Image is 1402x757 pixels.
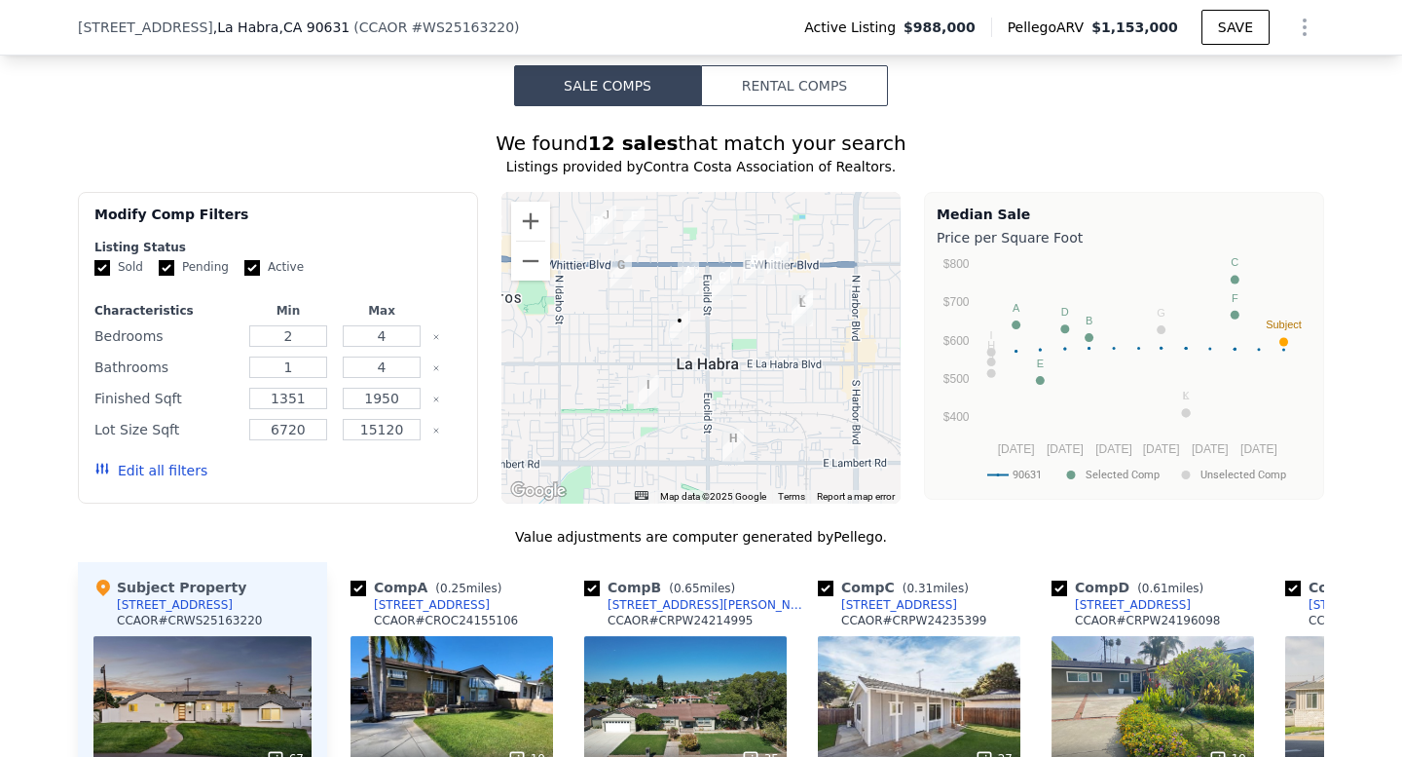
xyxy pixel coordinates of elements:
div: 391 E Pinehurst Ave [743,250,764,284]
div: Price per Square Foot [937,224,1311,251]
div: Subject Property [93,578,246,597]
div: Characteristics [94,303,238,319]
span: 0.25 [440,582,466,595]
span: ( miles) [1129,582,1211,595]
text: Unselected Comp [1200,469,1286,481]
img: Google [506,478,571,504]
input: Pending [159,260,174,276]
div: 821 Linda Ave [586,211,608,245]
div: CCAOR # CRPW24214995 [608,613,754,628]
div: Listings provided by Contra Costa Association of Realtors . [78,157,1324,176]
text: $500 [943,372,970,386]
div: Min [245,303,331,319]
text: B [1086,315,1092,326]
span: , CA 90631 [278,19,350,35]
span: $988,000 [904,18,976,37]
div: ( ) [353,18,519,37]
span: ( miles) [661,582,743,595]
label: Pending [159,259,229,276]
div: 931 Kirby Dr [623,207,645,240]
div: 200 E Greenwood Ave [712,267,733,300]
button: Show Options [1285,8,1324,47]
div: 291 E Lambert Rd [722,429,744,462]
div: 401 N College St [792,290,813,323]
button: Clear [432,333,440,341]
div: Bathrooms [94,354,238,381]
div: Comp D [1051,578,1211,597]
div: 740 Chestnut St [767,242,789,275]
div: Bedrooms [94,322,238,350]
span: , La Habra [213,18,350,37]
span: # WS25163220 [411,19,514,35]
div: [STREET_ADDRESS] [117,597,233,613]
div: CCAOR # CROC24155106 [374,613,518,628]
button: Edit all filters [94,461,207,480]
text: $600 [943,334,970,348]
label: Active [244,259,304,276]
button: Clear [432,396,440,403]
span: Active Listing [804,18,904,37]
text: H [987,339,995,351]
button: Zoom out [511,242,550,281]
div: Value adjustments are computer generated by Pellego . [78,527,1324,547]
a: Open this area in Google Maps (opens a new window) [506,478,571,504]
a: [STREET_ADDRESS][PERSON_NAME] [584,597,810,613]
span: CCAOR [359,19,408,35]
span: Pellego ARV [1008,18,1092,37]
button: Zoom in [511,202,550,241]
span: Map data ©2025 Google [660,491,766,502]
div: 310 W Heather Way [669,311,690,344]
div: CCAOR # CRPW24196098 [1075,613,1221,628]
div: 203 W Greenwood Ave [678,261,699,294]
input: Active [244,260,260,276]
text: $700 [943,295,970,309]
text: C [1231,256,1238,268]
span: 0.61 [1142,582,1168,595]
a: [STREET_ADDRESS] [818,597,957,613]
span: ( miles) [427,582,509,595]
div: 800 Ryan Ave [595,206,616,239]
div: 325 N College St [792,293,813,326]
button: Clear [432,427,440,435]
text: Subject [1266,319,1302,330]
svg: A chart. [937,251,1311,495]
span: 0.31 [906,582,933,595]
button: SAVE [1201,10,1270,45]
div: Max [339,303,424,319]
div: Finished Sqft [94,385,238,412]
input: Sold [94,260,110,276]
div: [STREET_ADDRESS][PERSON_NAME] [608,597,810,613]
span: $1,153,000 [1091,19,1178,35]
button: Keyboard shortcuts [635,491,648,500]
button: Rental Comps [701,65,888,106]
button: Clear [432,364,440,372]
span: ( miles) [895,582,977,595]
div: [STREET_ADDRESS] [374,597,490,613]
text: E [1037,358,1044,369]
div: Modify Comp Filters [94,205,461,240]
button: Sale Comps [514,65,701,106]
div: CCAOR # CRWS25163220 [117,613,262,628]
text: G [1157,307,1165,319]
div: Comp A [350,578,509,597]
div: Listing Status [94,240,461,255]
div: Median Sale [937,205,1311,224]
text: $800 [943,257,970,271]
text: [DATE] [1047,442,1084,456]
text: I [990,329,993,341]
a: [STREET_ADDRESS] [350,597,490,613]
text: A [1013,302,1020,314]
text: $400 [943,410,970,424]
text: D [1061,306,1069,318]
text: J [988,351,994,362]
span: 0.65 [674,582,700,595]
text: F [1232,292,1238,304]
div: Comp C [818,578,977,597]
text: [DATE] [1143,442,1180,456]
text: Selected Comp [1086,469,1160,481]
a: Report a map error [817,491,895,502]
text: [DATE] [1192,442,1229,456]
strong: 12 sales [588,132,679,155]
div: [STREET_ADDRESS] [841,597,957,613]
